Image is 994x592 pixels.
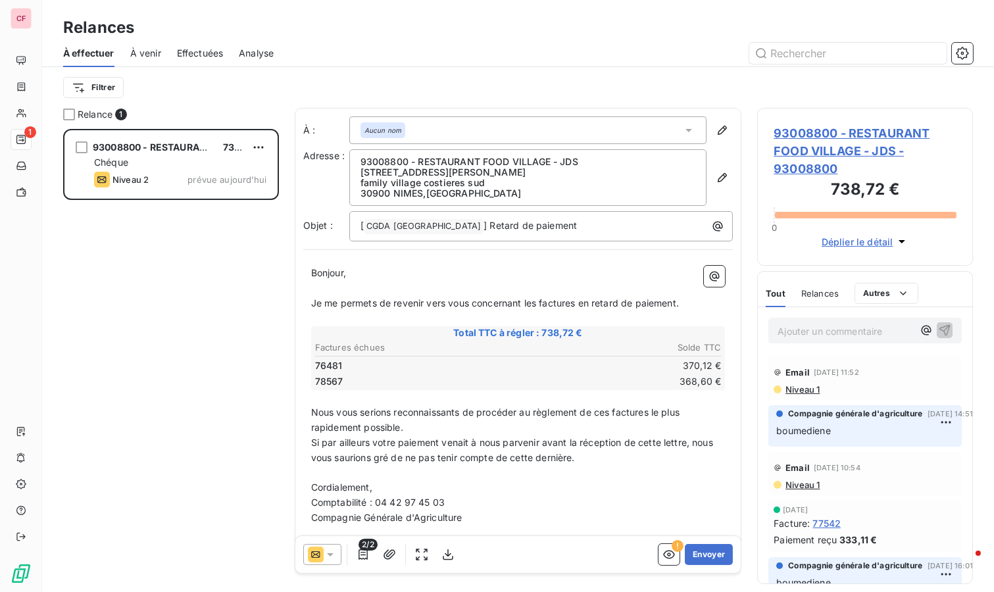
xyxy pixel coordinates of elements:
span: Nous vous serions reconnaissants de procéder au règlement de ces factures le plus rapidement poss... [311,407,682,433]
span: Comptabilité : 04 42 97 45 03 [311,497,445,508]
th: Factures échues [314,341,518,355]
span: 1 [24,126,36,138]
p: 93008800 - RESTAURANT FOOD VILLAGE - JDS [360,157,696,167]
span: Analyse [239,47,274,60]
span: [DATE] [783,506,808,514]
span: Paiement reçu [774,533,837,547]
span: Objet : [303,220,333,231]
span: Niveau 1 [784,384,820,395]
em: Aucun nom [364,126,401,135]
td: 368,60 € [519,374,722,389]
p: 30900 NIMES , [GEOGRAPHIC_DATA] [360,188,696,199]
p: [STREET_ADDRESS][PERSON_NAME] [360,167,696,178]
label: À : [303,124,349,137]
button: Filtrer [63,77,124,98]
span: Si par ailleurs votre paiement venait à nous parvenir avant la réception de cette lettre, nous vo... [311,437,716,463]
div: grid [63,129,279,592]
span: Je me permets de revenir vers vous concernant les factures en retard de paiement. [311,297,679,308]
span: À venir [130,47,161,60]
span: 1 [115,109,127,120]
span: 77542 [812,516,841,530]
span: 738,72 € [223,141,264,153]
span: 333,11 € [839,533,877,547]
span: Total TTC à régler : 738,72 € [313,326,724,339]
button: Déplier le détail [818,234,913,249]
span: [DATE] 11:52 [814,368,859,376]
span: 93008800 - RESTAURANT FOOD VILLAGE - JDS - 93008800 [774,124,957,178]
span: Facture : [774,516,810,530]
span: boumediene [776,577,831,588]
span: CGDA [GEOGRAPHIC_DATA] [364,219,483,234]
button: Envoyer [685,544,733,565]
span: Relances [801,288,839,299]
span: 93008800 - RESTAURANT FOOD VILLAGE - JDS [93,141,310,153]
span: Email [785,462,810,473]
td: 370,12 € [519,358,722,373]
span: [DATE] 16:01 [928,562,973,570]
span: 76481 [315,359,343,372]
span: Compagnie générale d'agriculture [788,560,922,572]
span: ] Retard de paiement [484,220,577,231]
span: [ [360,220,364,231]
span: [DATE] 14:51 [928,410,973,418]
h3: 738,72 € [774,178,957,204]
div: CF [11,8,32,29]
span: À effectuer [63,47,114,60]
iframe: Intercom live chat [949,547,981,579]
span: Bonjour, [311,267,346,278]
span: Niveau 1 [784,480,820,490]
span: Cordialement, [311,481,372,493]
span: Effectuées [177,47,224,60]
span: Compagnie générale d'agriculture [788,408,922,420]
span: Chéque [94,157,128,168]
span: [DATE] 10:54 [814,464,860,472]
span: Tout [766,288,785,299]
button: Autres [855,283,918,304]
span: Déplier le détail [822,235,893,249]
span: Adresse : [303,150,345,161]
th: Solde TTC [519,341,722,355]
span: Niveau 2 [112,174,149,185]
span: 0 [772,222,777,233]
img: Logo LeanPay [11,563,32,584]
span: 2/2 [359,539,377,551]
span: Relance [78,108,112,121]
p: family village costieres sud [360,178,696,188]
span: Email [785,367,810,378]
h3: Relances [63,16,134,39]
input: Rechercher [749,43,947,64]
span: 78567 [315,375,343,388]
span: Compagnie Générale d'Agriculture [311,512,462,523]
span: prévue aujourd’hui [187,174,266,185]
span: boumediene [776,425,831,436]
